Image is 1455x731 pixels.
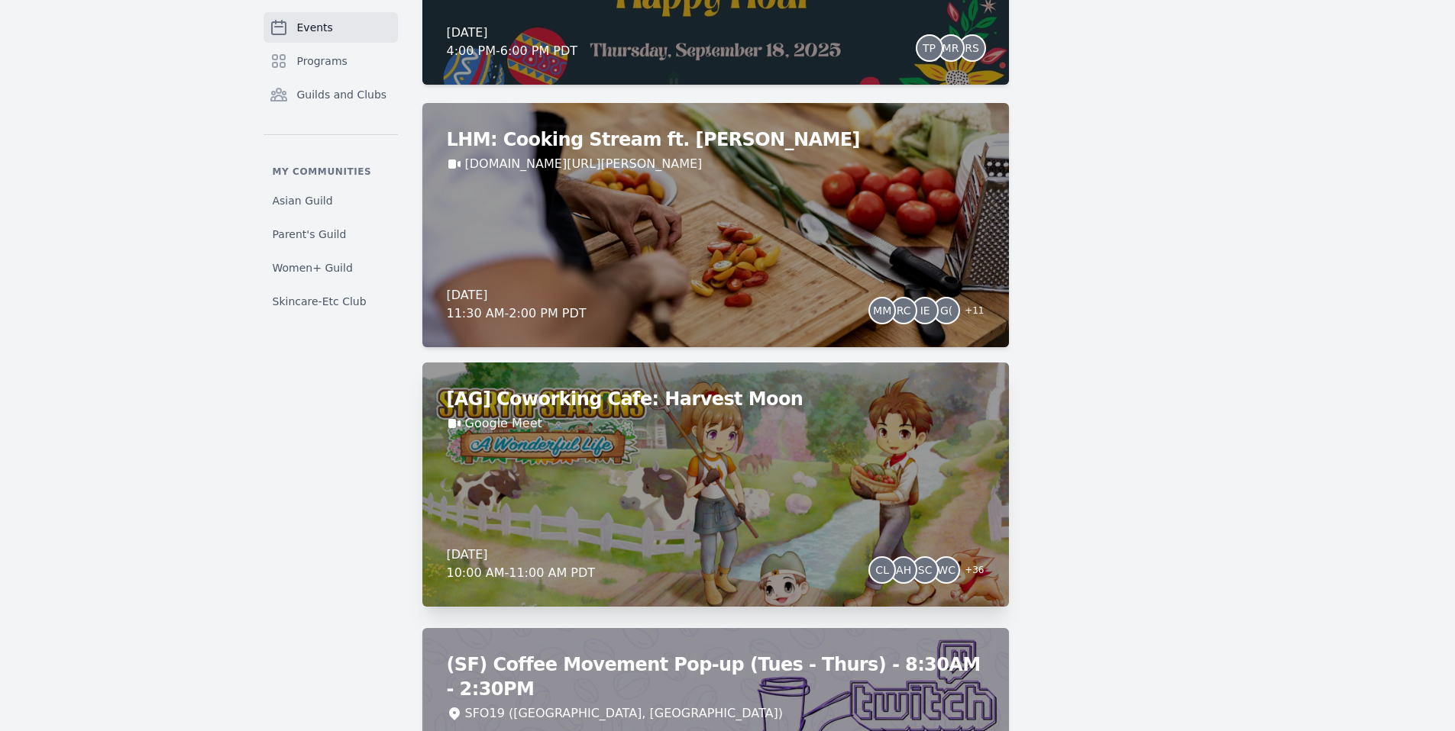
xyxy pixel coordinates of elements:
[943,43,959,53] span: MR
[940,305,952,316] span: G(
[264,79,398,110] a: Guilds and Clubs
[875,565,889,575] span: CL
[264,46,398,76] a: Programs
[447,286,587,323] div: [DATE] 11:30 AM - 2:00 PM PDT
[447,24,578,60] div: [DATE] 4:00 PM - 6:00 PM PDT
[920,305,930,316] span: IE
[447,546,596,582] div: [DATE] 10:00 AM - 11:00 AM PDT
[923,43,936,53] span: TP
[873,305,891,316] span: MM
[264,187,398,214] a: Asian Guild
[297,53,348,69] span: Programs
[273,193,333,208] span: Asian Guild
[465,704,783,723] div: SFO19 ([GEOGRAPHIC_DATA], [GEOGRAPHIC_DATA])
[965,43,979,53] span: RS
[465,414,542,433] a: Google Meet
[897,305,911,316] span: RC
[447,127,985,152] h2: LHM: Cooking Stream ft. [PERSON_NAME]
[896,565,911,575] span: AH
[447,387,985,411] h2: [AG] Coworking Cafe: Harvest Moon
[297,87,387,102] span: Guilds and Clubs
[264,221,398,248] a: Parent's Guild
[297,20,333,35] span: Events
[447,652,985,701] h2: (SF) Coffee Movement Pop-up (Tues - Thurs) - 8:30AM - 2:30PM
[955,301,984,323] span: + 11
[955,561,984,582] span: + 36
[937,565,955,575] span: WC
[465,155,703,173] a: [DOMAIN_NAME][URL][PERSON_NAME]
[273,227,347,242] span: Parent's Guild
[264,166,398,178] p: My communities
[422,362,1009,607] a: [AG] Coworking Cafe: Harvest MoonGoogle Meet[DATE]10:00 AM-11:00 AM PDTCLAHSCWC+36
[422,103,1009,347] a: LHM: Cooking Stream ft. [PERSON_NAME][DOMAIN_NAME][URL][PERSON_NAME][DATE]11:30 AM-2:00 PM PDTMMR...
[264,12,398,315] nav: Sidebar
[918,565,933,575] span: SC
[264,12,398,43] a: Events
[264,288,398,315] a: Skincare-Etc Club
[264,254,398,282] a: Women+ Guild
[273,294,367,309] span: Skincare-Etc Club
[273,260,353,275] span: Women+ Guild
